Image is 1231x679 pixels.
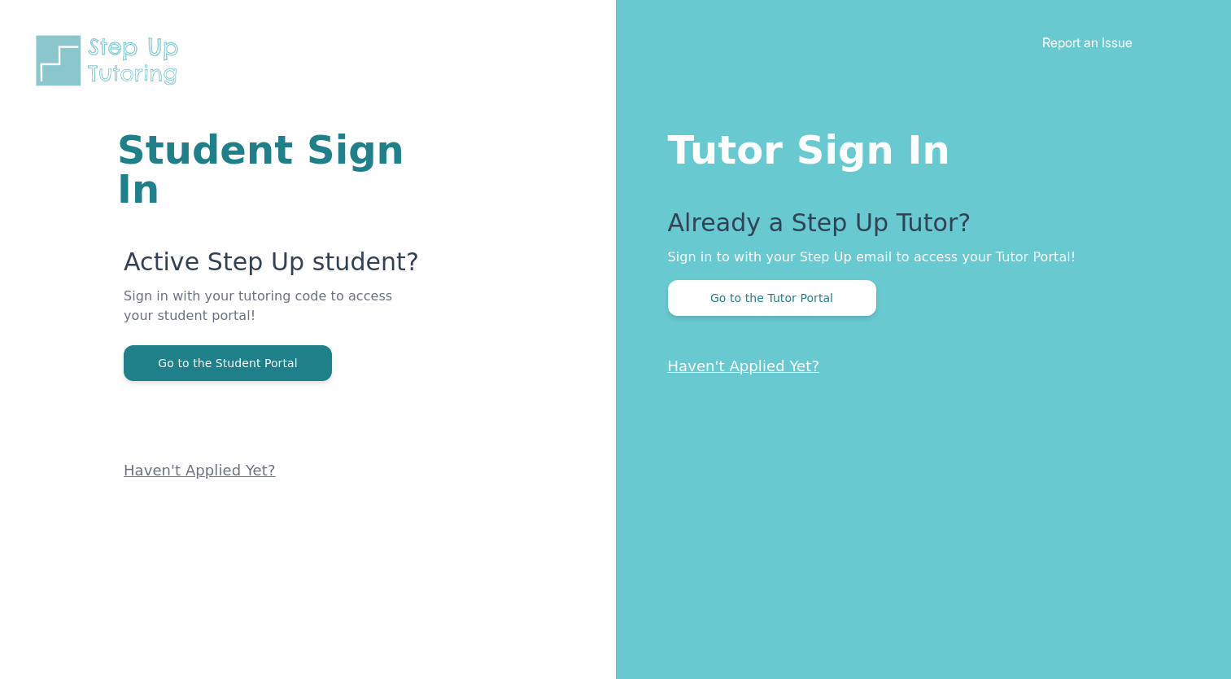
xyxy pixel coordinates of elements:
h1: Tutor Sign In [668,124,1167,169]
a: Haven't Applied Yet? [124,462,276,479]
p: Sign in with your tutoring code to access your student portal! [124,287,421,345]
a: Go to the Student Portal [124,355,332,370]
a: Report an Issue [1042,34,1133,50]
h1: Student Sign In [117,130,421,208]
p: Already a Step Up Tutor? [668,208,1167,248]
a: Haven't Applied Yet? [668,357,820,375]
img: Step Up Tutoring horizontal logo [33,33,189,89]
a: Go to the Tutor Portal [668,290,876,305]
p: Sign in to with your Step Up email to access your Tutor Portal! [668,248,1167,267]
p: Active Step Up student? [124,248,421,287]
button: Go to the Student Portal [124,345,332,381]
button: Go to the Tutor Portal [668,280,876,316]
